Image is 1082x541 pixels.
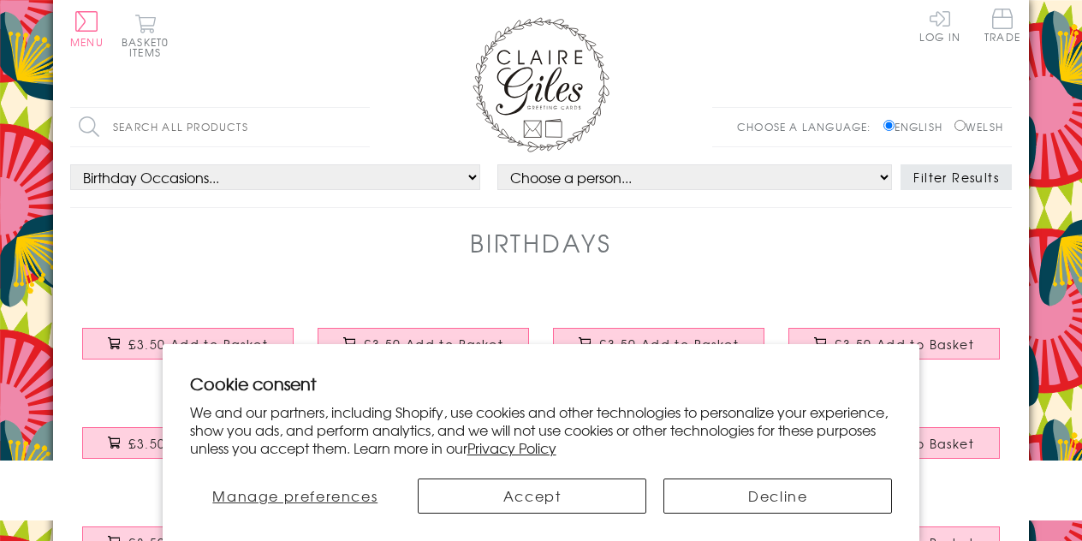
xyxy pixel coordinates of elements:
a: Birthday Card, Happy Birthday to You, Rainbow colours, with gold foil £3.50 Add to Basket [70,315,306,389]
span: Menu [70,34,104,50]
input: Search all products [70,108,370,146]
button: Accept [418,479,646,514]
h2: Cookie consent [190,372,893,395]
label: English [883,119,951,134]
a: Birthday Card, Happy Birthday, Rainbow colours, with gold foil £3.50 Add to Basket [306,315,541,389]
a: Privacy Policy [467,437,556,458]
button: Decline [663,479,892,514]
button: £3.50 Add to Basket [82,427,294,459]
button: Menu [70,11,104,47]
span: Manage preferences [212,485,378,506]
input: Search [353,108,370,146]
button: £3.50 Add to Basket [788,328,1001,360]
span: £3.50 Add to Basket [599,336,739,353]
a: Birthday Card, Wishing you a Happy Birthday, Block letters, with gold foil £3.50 Add to Basket [541,315,776,389]
span: £3.50 Add to Basket [835,336,974,353]
h1: Birthdays [470,225,612,260]
button: Filter Results [901,164,1012,190]
label: Welsh [954,119,1003,134]
input: Welsh [954,120,966,131]
a: Trade [984,9,1020,45]
p: Choose a language: [737,119,880,134]
button: Basket0 items [122,14,169,57]
button: £3.50 Add to Basket [318,328,530,360]
button: Manage preferences [190,479,401,514]
a: Log In [919,9,960,42]
span: Trade [984,9,1020,42]
span: £3.50 Add to Basket [364,336,503,353]
span: £3.50 Add to Basket [128,336,268,353]
span: 0 items [129,34,169,60]
img: Claire Giles Greetings Cards [473,17,609,152]
input: English [883,120,895,131]
p: We and our partners, including Shopify, use cookies and other technologies to personalize your ex... [190,403,893,456]
span: £3.50 Add to Basket [128,435,268,452]
button: £3.50 Add to Basket [82,328,294,360]
button: £3.50 Add to Basket [553,328,765,360]
a: Birthday Card, Happy Birthday, Pink background and stars, with gold foil £3.50 Add to Basket [776,315,1012,389]
a: Birthday Card, Happy Birthday to you, Block of letters, with gold foil £3.50 Add to Basket [70,414,306,488]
